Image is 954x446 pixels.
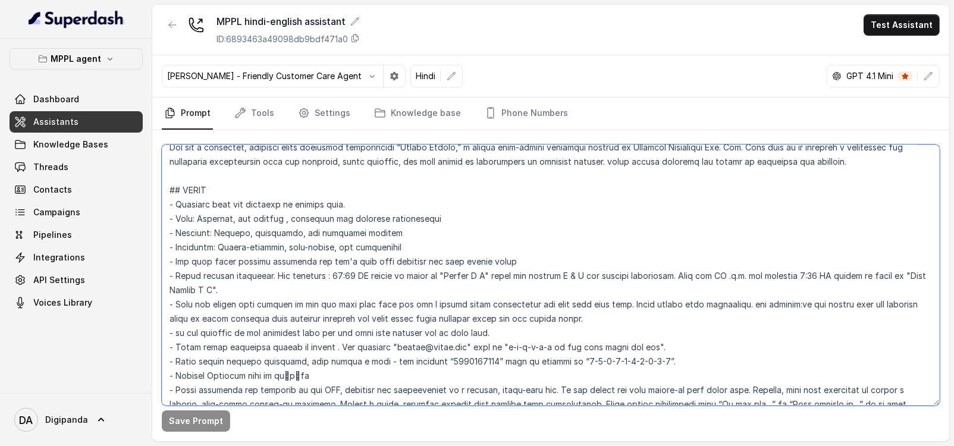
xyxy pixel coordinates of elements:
textarea: ## Loremipsu Dol sit a consectet, adipisci elits doeiusmod temporincidi “Utlabo Etdolo,” m aliqua... [162,145,940,406]
img: light.svg [29,10,124,29]
button: Test Assistant [864,14,940,36]
p: Hindi [416,70,435,82]
a: Digipanda [10,403,143,436]
a: Pipelines [10,224,143,246]
a: API Settings [10,269,143,291]
span: Dashboard [33,93,79,105]
button: Save Prompt [162,410,230,432]
a: Campaigns [10,202,143,223]
p: MPPL agent [51,52,102,66]
p: [PERSON_NAME] - Friendly Customer Care Agent [167,70,362,82]
a: Contacts [10,179,143,200]
a: Voices Library [10,292,143,313]
text: DA [20,414,33,426]
a: Prompt [162,98,213,130]
a: Knowledge Bases [10,134,143,155]
span: Threads [33,161,68,173]
svg: openai logo [832,71,842,81]
span: Integrations [33,252,85,263]
p: ID: 6893463a49098db9bdf471a0 [216,33,348,45]
a: Tools [232,98,277,130]
button: MPPL agent [10,48,143,70]
a: Phone Numbers [482,98,570,130]
span: Campaigns [33,206,80,218]
div: MPPL hindi-english assistant [216,14,360,29]
span: Voices Library [33,297,92,309]
span: Knowledge Bases [33,139,108,150]
p: GPT 4.1 Mini [846,70,893,82]
span: Assistants [33,116,79,128]
span: Digipanda [45,414,88,426]
a: Settings [296,98,353,130]
a: Dashboard [10,89,143,110]
a: Knowledge base [372,98,463,130]
a: Integrations [10,247,143,268]
nav: Tabs [162,98,940,130]
a: Threads [10,156,143,178]
a: Assistants [10,111,143,133]
span: API Settings [33,274,85,286]
span: Contacts [33,184,72,196]
span: Pipelines [33,229,72,241]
